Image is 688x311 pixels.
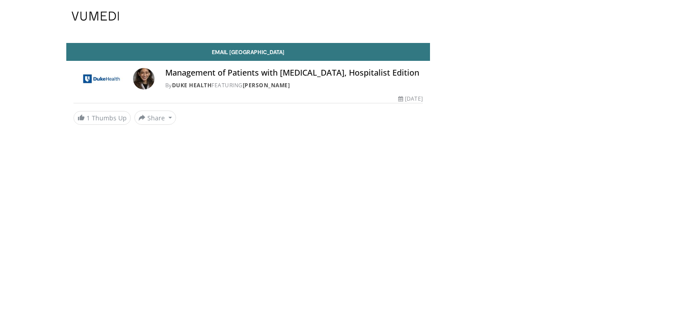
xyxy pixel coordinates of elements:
h4: Management of Patients with [MEDICAL_DATA], Hospitalist Edition [165,68,423,78]
img: Duke Health [73,68,129,89]
img: VuMedi Logo [72,12,119,21]
button: Share [134,111,176,125]
a: Email [GEOGRAPHIC_DATA] [66,43,430,61]
a: [PERSON_NAME] [243,81,290,89]
div: By FEATURING [165,81,423,89]
div: [DATE] [398,95,422,103]
span: 1 [86,114,90,122]
img: Avatar [133,68,155,89]
a: Duke Health [172,81,212,89]
a: 1 Thumbs Up [73,111,131,125]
